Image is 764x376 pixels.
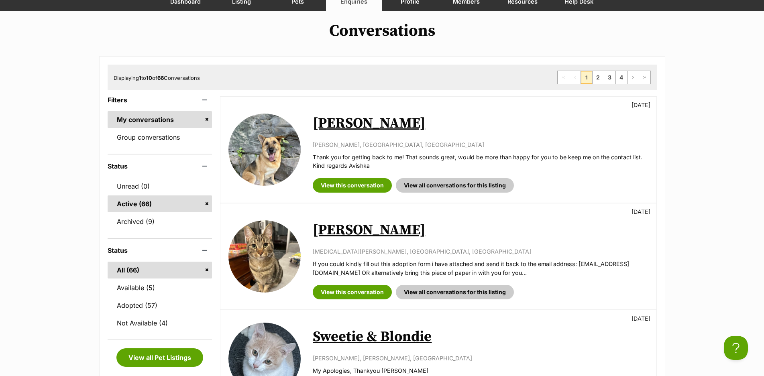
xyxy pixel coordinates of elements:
[108,297,212,314] a: Adopted (57)
[116,348,203,367] a: View all Pet Listings
[228,114,301,186] img: Lizzie
[228,220,301,293] img: Greg
[313,354,648,362] p: [PERSON_NAME], [PERSON_NAME], [GEOGRAPHIC_DATA]
[313,140,648,149] p: [PERSON_NAME], [GEOGRAPHIC_DATA], [GEOGRAPHIC_DATA]
[313,178,392,193] a: View this conversation
[114,75,200,81] span: Displaying to of Conversations
[313,153,648,170] p: Thank you for getting back to me! That sounds great, would be more than happy for you to be keep ...
[581,71,592,84] span: Page 1
[604,71,615,84] a: Page 3
[627,71,639,84] a: Next page
[108,195,212,212] a: Active (66)
[146,75,152,81] strong: 10
[558,71,569,84] span: First page
[632,101,650,109] p: [DATE]
[313,221,426,239] a: [PERSON_NAME]
[108,262,212,278] a: All (66)
[108,178,212,195] a: Unread (0)
[396,178,514,193] a: View all conversations for this listing
[313,285,392,299] a: View this conversation
[108,279,212,296] a: Available (5)
[557,71,651,84] nav: Pagination
[569,71,581,84] span: Previous page
[313,328,432,346] a: Sweetie & Blondie
[157,75,164,81] strong: 66
[724,336,748,360] iframe: Help Scout Beacon - Open
[108,96,212,104] header: Filters
[108,213,212,230] a: Archived (9)
[108,129,212,146] a: Group conversations
[616,71,627,84] a: Page 4
[396,285,514,299] a: View all conversations for this listing
[639,71,650,84] a: Last page
[313,247,648,256] p: [MEDICAL_DATA][PERSON_NAME], [GEOGRAPHIC_DATA], [GEOGRAPHIC_DATA]
[108,247,212,254] header: Status
[632,207,650,216] p: [DATE]
[313,260,648,277] p: If you could kindly fill out this adoption form i have attached and send it back to the email add...
[313,366,648,375] p: My Apologies, Thankyou [PERSON_NAME]
[139,75,141,81] strong: 1
[108,163,212,170] header: Status
[108,315,212,331] a: Not Available (4)
[632,314,650,323] p: [DATE]
[313,114,426,132] a: [PERSON_NAME]
[108,111,212,128] a: My conversations
[593,71,604,84] a: Page 2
